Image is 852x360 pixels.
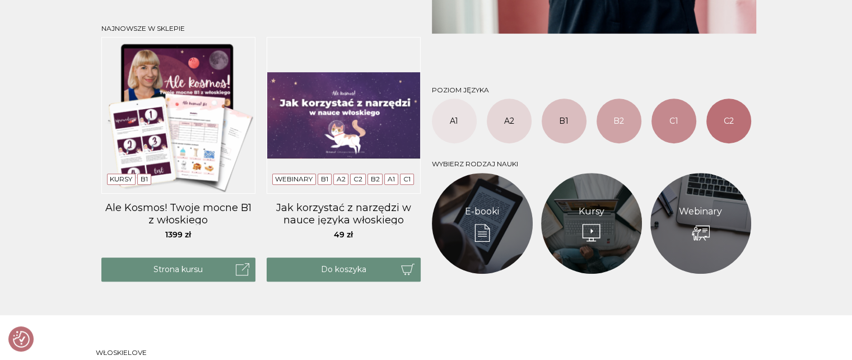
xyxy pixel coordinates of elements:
a: Webinary [679,205,722,218]
a: Ale Kosmos! Twoje mocne B1 z włoskiego [101,202,255,225]
a: Webinary [275,175,313,183]
a: B1 [321,175,328,183]
h3: Najnowsze w sklepie [101,25,421,32]
a: E-booki [465,205,499,218]
h3: Poziom języka [432,86,751,94]
a: C2 [353,175,362,183]
a: A1 [388,175,395,183]
a: B2 [597,99,641,143]
button: Do koszyka [267,258,421,282]
a: C2 [706,99,751,143]
a: Jak korzystać z narzędzi w nauce języka włoskiego [267,202,421,225]
a: A2 [487,99,532,143]
a: A1 [432,99,477,143]
a: C1 [403,175,411,183]
span: 1399 [165,230,191,240]
a: Kursy [110,175,132,183]
a: B2 [371,175,380,183]
a: A2 [336,175,345,183]
h3: Włoskielove [96,349,757,357]
img: Revisit consent button [13,331,30,348]
span: 49 [334,230,353,240]
a: Kursy [579,205,604,218]
button: Preferencje co do zgód [13,331,30,348]
h3: Wybierz rodzaj nauki [432,160,751,168]
a: C1 [651,99,696,143]
a: Strona kursu [101,258,255,282]
a: B1 [141,175,148,183]
a: B1 [542,99,586,143]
